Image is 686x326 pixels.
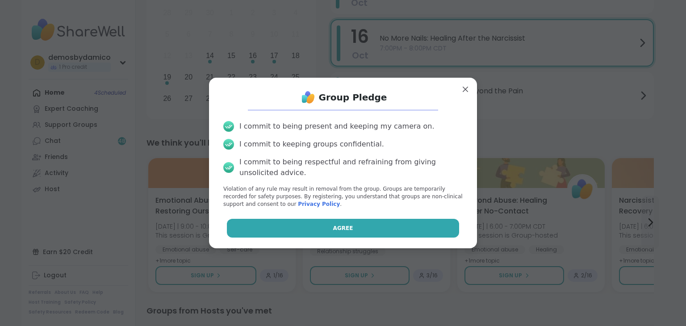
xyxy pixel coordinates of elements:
[239,157,463,178] div: I commit to being respectful and refraining from giving unsolicited advice.
[299,88,317,106] img: ShareWell Logo
[239,139,384,150] div: I commit to keeping groups confidential.
[333,224,353,232] span: Agree
[319,91,387,104] h1: Group Pledge
[227,219,460,238] button: Agree
[223,185,463,208] p: Violation of any rule may result in removal from the group. Groups are temporarily recorded for s...
[239,121,434,132] div: I commit to being present and keeping my camera on.
[298,201,340,207] a: Privacy Policy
